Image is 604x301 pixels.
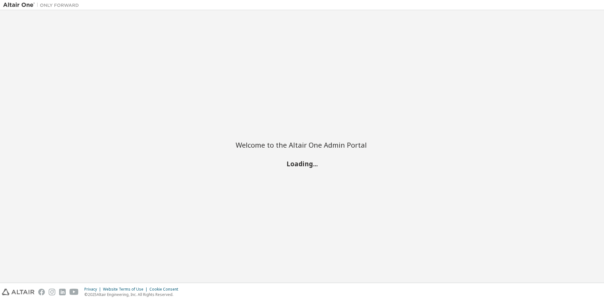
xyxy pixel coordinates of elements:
[236,140,368,149] h2: Welcome to the Altair One Admin Portal
[49,289,55,295] img: instagram.svg
[2,289,34,295] img: altair_logo.svg
[59,289,66,295] img: linkedin.svg
[69,289,79,295] img: youtube.svg
[38,289,45,295] img: facebook.svg
[236,160,368,168] h2: Loading...
[84,292,182,297] p: © 2025 Altair Engineering, Inc. All Rights Reserved.
[149,287,182,292] div: Cookie Consent
[103,287,149,292] div: Website Terms of Use
[84,287,103,292] div: Privacy
[3,2,82,8] img: Altair One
